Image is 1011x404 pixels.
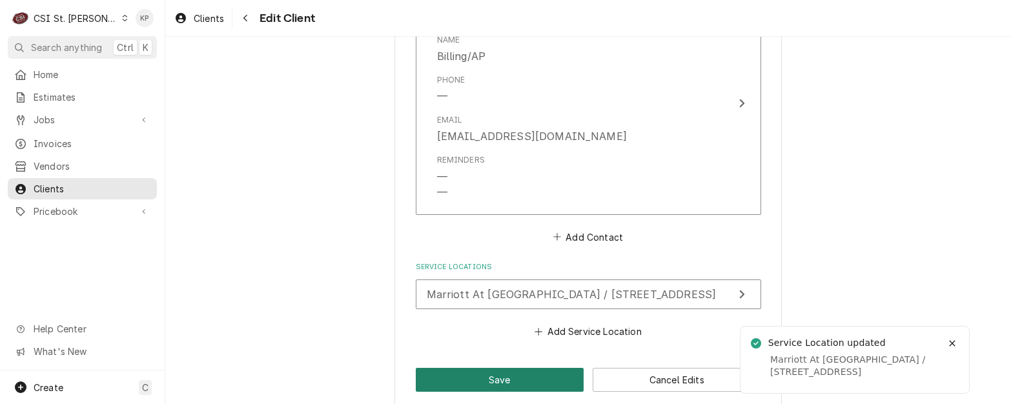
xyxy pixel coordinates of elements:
[34,137,150,150] span: Invoices
[34,113,131,126] span: Jobs
[416,368,584,392] button: Save
[437,185,447,200] div: —
[437,34,486,64] div: Name
[416,262,761,341] div: Service Locations
[437,154,485,199] div: Reminders
[8,178,157,199] a: Clients
[256,10,315,27] span: Edit Client
[437,88,447,104] div: —
[34,182,150,196] span: Clients
[437,114,627,144] div: Email
[427,288,717,301] span: Marriott At [GEOGRAPHIC_DATA] / [STREET_ADDRESS]
[235,8,256,28] button: Navigate back
[551,228,625,246] button: Add Contact
[31,41,102,54] span: Search anything
[8,201,157,222] a: Go to Pricebook
[437,74,465,86] div: Phone
[416,368,761,392] div: Button Group Row
[437,74,465,104] div: Phone
[416,279,761,309] button: Update Service Location
[169,8,229,29] a: Clients
[437,48,486,64] div: Billing/AP
[416,262,761,272] label: Service Locations
[117,41,134,54] span: Ctrl
[416,368,761,392] div: Button Group
[770,354,939,379] div: Marriott At [GEOGRAPHIC_DATA] / [STREET_ADDRESS]
[8,86,157,108] a: Estimates
[34,90,150,104] span: Estimates
[34,159,150,173] span: Vendors
[194,12,224,25] span: Clients
[12,9,30,27] div: C
[136,9,154,27] div: Kym Parson's Avatar
[437,114,463,126] div: Email
[8,64,157,85] a: Home
[437,34,460,46] div: Name
[34,322,149,336] span: Help Center
[34,382,63,393] span: Create
[12,9,30,27] div: CSI St. Louis's Avatar
[437,128,627,144] div: [EMAIL_ADDRESS][DOMAIN_NAME]
[437,154,485,166] div: Reminders
[593,368,761,392] button: Cancel Edits
[8,133,157,154] a: Invoices
[768,336,888,350] div: Service Location updated
[8,109,157,130] a: Go to Jobs
[8,36,157,59] button: Search anythingCtrlK
[34,205,131,218] span: Pricebook
[143,41,148,54] span: K
[8,341,157,362] a: Go to What's New
[8,156,157,177] a: Vendors
[34,345,149,358] span: What's New
[136,9,154,27] div: KP
[34,68,150,81] span: Home
[8,318,157,339] a: Go to Help Center
[142,381,148,394] span: C
[34,12,117,25] div: CSI St. [PERSON_NAME]
[533,323,644,341] button: Add Service Location
[437,169,447,185] div: —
